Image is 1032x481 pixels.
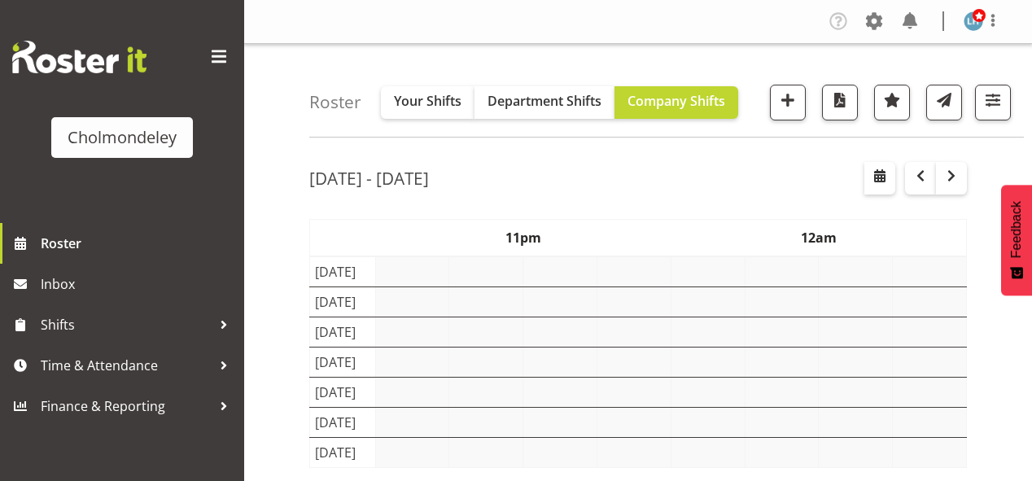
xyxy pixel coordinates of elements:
[309,168,429,189] h2: [DATE] - [DATE]
[394,92,461,110] span: Your Shifts
[310,437,376,467] td: [DATE]
[474,86,614,119] button: Department Shifts
[488,92,601,110] span: Department Shifts
[822,85,858,120] button: Download a PDF of the roster according to the set date range.
[310,286,376,317] td: [DATE]
[1001,185,1032,295] button: Feedback - Show survey
[975,85,1011,120] button: Filter Shifts
[41,231,236,256] span: Roster
[1009,201,1024,258] span: Feedback
[671,219,966,256] th: 12am
[874,85,910,120] button: Highlight an important date within the roster.
[68,125,177,150] div: Cholmondeley
[628,92,725,110] span: Company Shifts
[310,256,376,287] td: [DATE]
[381,86,474,119] button: Your Shifts
[41,272,236,296] span: Inbox
[41,313,212,337] span: Shifts
[309,93,361,112] h4: Roster
[310,317,376,347] td: [DATE]
[926,85,962,120] button: Send a list of all shifts for the selected filtered period to all rostered employees.
[614,86,738,119] button: Company Shifts
[375,219,671,256] th: 11pm
[964,11,983,31] img: lisa-hurry756.jpg
[310,377,376,407] td: [DATE]
[41,353,212,378] span: Time & Attendance
[310,407,376,437] td: [DATE]
[770,85,806,120] button: Add a new shift
[41,394,212,418] span: Finance & Reporting
[864,162,895,195] button: Select a specific date within the roster.
[12,41,146,73] img: Rosterit website logo
[310,347,376,377] td: [DATE]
